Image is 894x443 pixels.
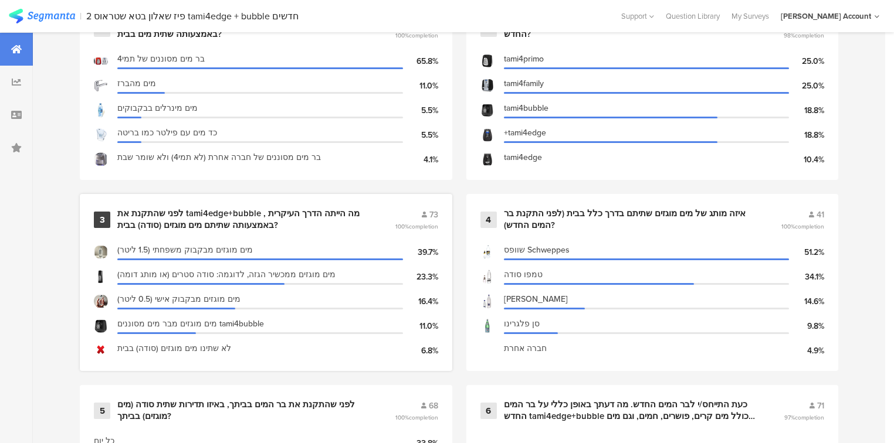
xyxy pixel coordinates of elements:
div: 51.2% [789,246,824,258]
span: +tami4edge [504,127,546,139]
span: מים מוגזים ממכשיר הגזה, לדוגמה: סודה סטרים (או מותג דומה) [117,268,336,281]
div: 11.0% [403,80,438,92]
img: d3718dnoaommpf.cloudfront.net%2Fitem%2F037d826538136b9796ba.jpg [94,54,108,68]
img: d3718dnoaommpf.cloudfront.net%2Fitem%2F58dc2f2d87c5af49b759.jpg [94,152,108,166]
div: 4 [480,212,497,228]
div: 14.6% [789,295,824,308]
div: 4.9% [789,345,824,357]
div: לפני שהתקנת את בר המים בביתך, באיזו תדירות שתית סודה (מים מוגזים) בביתך? [117,399,367,422]
div: [PERSON_NAME] Account [781,11,871,22]
span: 68 [429,400,438,412]
div: 6 [480,403,497,419]
img: d3718dnoaommpf.cloudfront.net%2Fitem%2F50248c0d6ffc219a7d3f.jpg [480,128,495,142]
img: d3718dnoaommpf.cloudfront.net%2Fitem%2F4e6e81adf43569a8df0f.jpg [94,319,108,333]
span: completion [795,31,824,40]
span: 100% [395,413,438,422]
span: מים מוגזים מבר מים מסוננים tami4bubble [117,318,264,330]
img: d3718dnoaommpf.cloudfront.net%2Fitem%2F7bacdf66ef31bfc68046.jpg [94,79,108,93]
a: Question Library [660,11,726,22]
span: חברה אחרת [504,342,547,355]
span: כד מים עם פילטר כמו בריטה [117,127,217,139]
div: 25.0% [789,80,824,92]
div: 34.1% [789,271,824,283]
div: 39.7% [403,246,438,258]
img: d3718dnoaommpf.cloudfront.net%2Fitem%2F34ae6d8ffcd414429e1d.jpg [480,79,495,93]
span: tami4primo [504,53,544,65]
img: d3718dnoaommpf.cloudfront.net%2Fitem%2F18534fc675947a30cb14.jpg [94,103,108,117]
span: לא שתינו מים מוגזים (סודה) בבית [117,342,231,355]
img: d3718dnoaommpf.cloudfront.net%2Fitem%2Fe313489f0f50372b955a.png [480,152,495,166]
span: 73 [429,209,438,221]
img: d3718dnoaommpf.cloudfront.net%2Fitem%2F7bacb5909293cfe1d889.jpg [480,103,495,117]
img: d3718dnoaommpf.cloudfront.net%2Fitem%2F2ad5686d6911c7557fc5.png [94,294,108,308]
span: מים מוגזים מבקבוק אישי (0.5 ליטר) [117,293,241,305]
img: d3718dnoaommpf.cloudfront.net%2Fitem%2Fa1e97b1e8b1b680282e0.jpg [480,294,495,308]
span: 100% [781,222,824,231]
span: בר מים מסוננים של תמי4 [117,53,205,65]
span: 100% [395,31,438,40]
span: tami4edge [504,151,542,163]
span: טמפו סודה [504,268,543,281]
img: segmanta logo [9,9,75,23]
div: 25.0% [789,55,824,67]
img: d3718dnoaommpf.cloudfront.net%2Fitem%2F99b7f4fa4e03a4370447.png [94,245,108,259]
div: 4.1% [403,154,438,166]
img: d3718dnoaommpf.cloudfront.net%2Fitem%2Ffa84dd76cb021fedb4e3.png [94,343,108,357]
span: סן פלגרינו [504,318,540,330]
div: 18.8% [789,104,824,117]
div: Support [621,7,654,25]
div: 10.4% [789,154,824,166]
img: d3718dnoaommpf.cloudfront.net%2Fitem%2F551e9c2c196fa5a2f87f.jpg [94,270,108,284]
div: 65.8% [403,55,438,67]
div: כעת התייחס/י לבר המים החדש. מה דעתך באופן כללי על בר המים החדש tami4edge+bubble שכולל מים קרים, פ... [504,399,756,422]
span: completion [795,222,824,231]
span: 97% [784,413,824,422]
img: d3718dnoaommpf.cloudfront.net%2Fitem%2F5642b82360f9f5ff7a6a.jpg [480,54,495,68]
div: 16.4% [403,295,438,308]
div: 6.8% [403,345,438,357]
div: | [80,9,82,23]
span: מים מהברז [117,77,156,90]
img: d3718dnoaommpf.cloudfront.net%2Fitem%2F8de68ab2b27f500aa745.jpg [480,319,495,333]
div: לפני שהתקנת את tami4edge+bubble , מה הייתה הדרך העיקרית באמצעותה שתיתם מים מוגזים (סודה) בבית? [117,208,367,231]
span: completion [409,413,438,422]
span: completion [409,222,438,231]
span: בר מים מסוננים של חברה אחרת (לא תמי4) ולא שומר שבת [117,151,321,163]
span: 100% [395,222,438,231]
a: My Surveys [726,11,775,22]
div: 2 פיז שאלון בטא שטראוס tami4edge + bubble חדשים [86,11,299,22]
span: שוופס Schweppes [504,244,570,256]
span: מים מינרלים בבקבוקים [117,102,198,114]
span: [PERSON_NAME] [504,293,568,305]
div: 23.3% [403,271,438,283]
span: מים מוגזים מבקבוק משפחתי (1.5 ליטר) [117,244,253,256]
div: 11.0% [403,320,438,332]
div: 9.8% [789,320,824,332]
div: 5.5% [403,129,438,141]
img: d3718dnoaommpf.cloudfront.net%2Fitem%2F876311f439c472c8a649.jpg [480,270,495,284]
img: d3718dnoaommpf.cloudfront.net%2Fitem%2F40d6dcc2ab6990bce522.jpg [480,245,495,259]
div: 5 [94,403,110,419]
span: completion [409,31,438,40]
div: 18.8% [789,129,824,141]
span: 41 [817,209,824,221]
div: 5.5% [403,104,438,117]
img: d3718dnoaommpf.cloudfront.net%2Fitem%2F270e9a3dc2fc55ba2556.jpg [94,128,108,142]
span: tami4bubble [504,102,548,114]
div: 3 [94,212,110,228]
span: completion [795,413,824,422]
span: 98% [784,31,824,40]
span: 71 [817,400,824,412]
span: tami4family [504,77,544,90]
div: איזה מותג של מים מוגזים שתיתם בדרך כלל בבית (לפני התקנת בר המים החדש)? [504,208,753,231]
